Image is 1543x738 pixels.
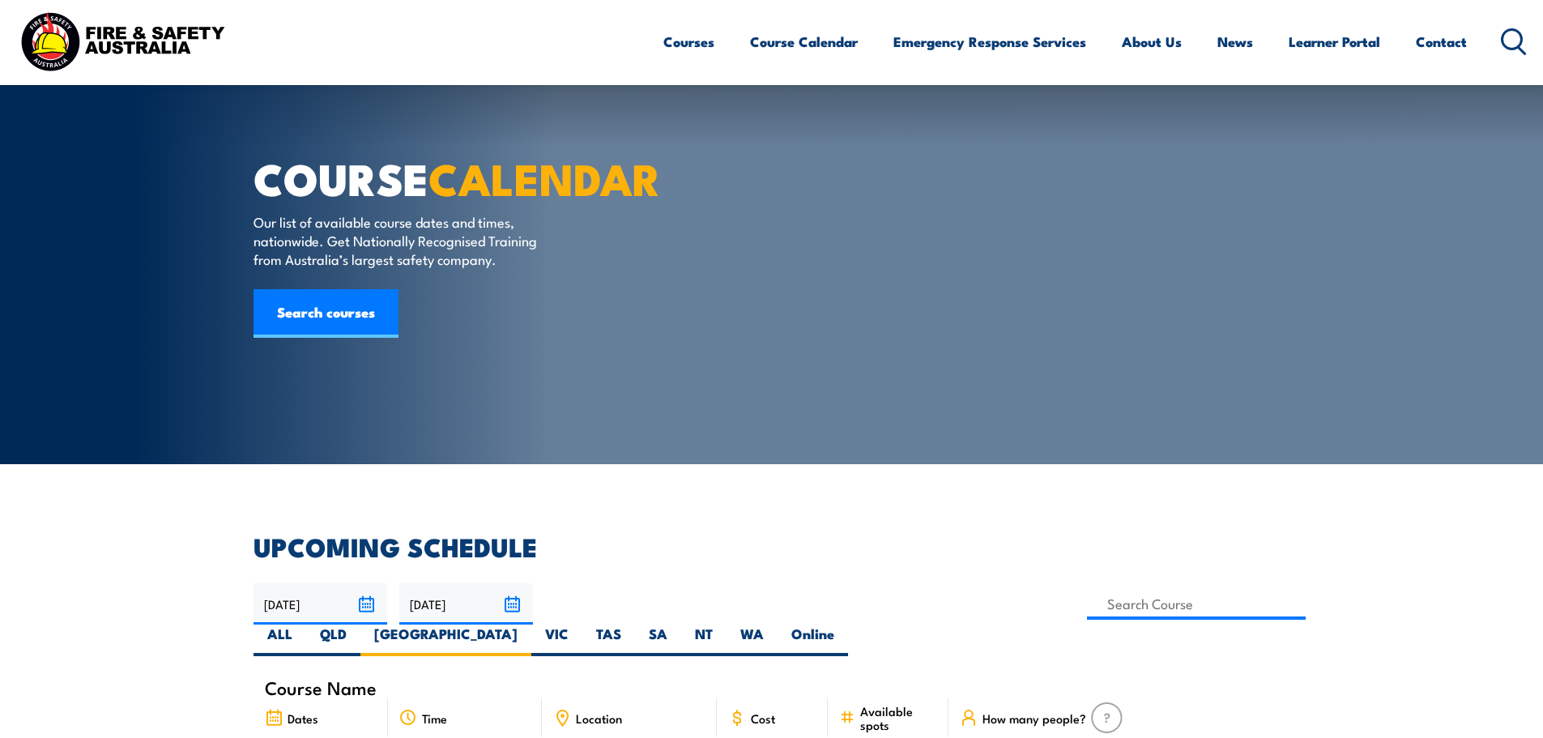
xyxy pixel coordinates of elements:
h1: COURSE [254,159,654,197]
strong: CALENDAR [428,143,661,211]
label: TAS [582,625,635,656]
a: Course Calendar [750,20,858,63]
a: Contact [1416,20,1467,63]
input: To date [399,583,533,625]
p: Our list of available course dates and times, nationwide. Get Nationally Recognised Training from... [254,212,549,269]
h2: UPCOMING SCHEDULE [254,535,1290,557]
a: Search courses [254,289,399,338]
label: NT [681,625,727,656]
label: VIC [531,625,582,656]
label: WA [727,625,778,656]
label: SA [635,625,681,656]
a: About Us [1122,20,1182,63]
a: News [1217,20,1253,63]
input: From date [254,583,387,625]
a: Emergency Response Services [893,20,1086,63]
span: Course Name [265,680,377,694]
input: Search Course [1087,588,1306,620]
span: Location [576,711,622,725]
a: Learner Portal [1289,20,1380,63]
span: Cost [751,711,775,725]
span: Available spots [860,704,937,732]
a: Courses [663,20,714,63]
label: Online [778,625,848,656]
label: [GEOGRAPHIC_DATA] [360,625,531,656]
label: ALL [254,625,306,656]
span: Dates [288,711,318,725]
span: Time [422,711,447,725]
span: How many people? [982,711,1086,725]
label: QLD [306,625,360,656]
